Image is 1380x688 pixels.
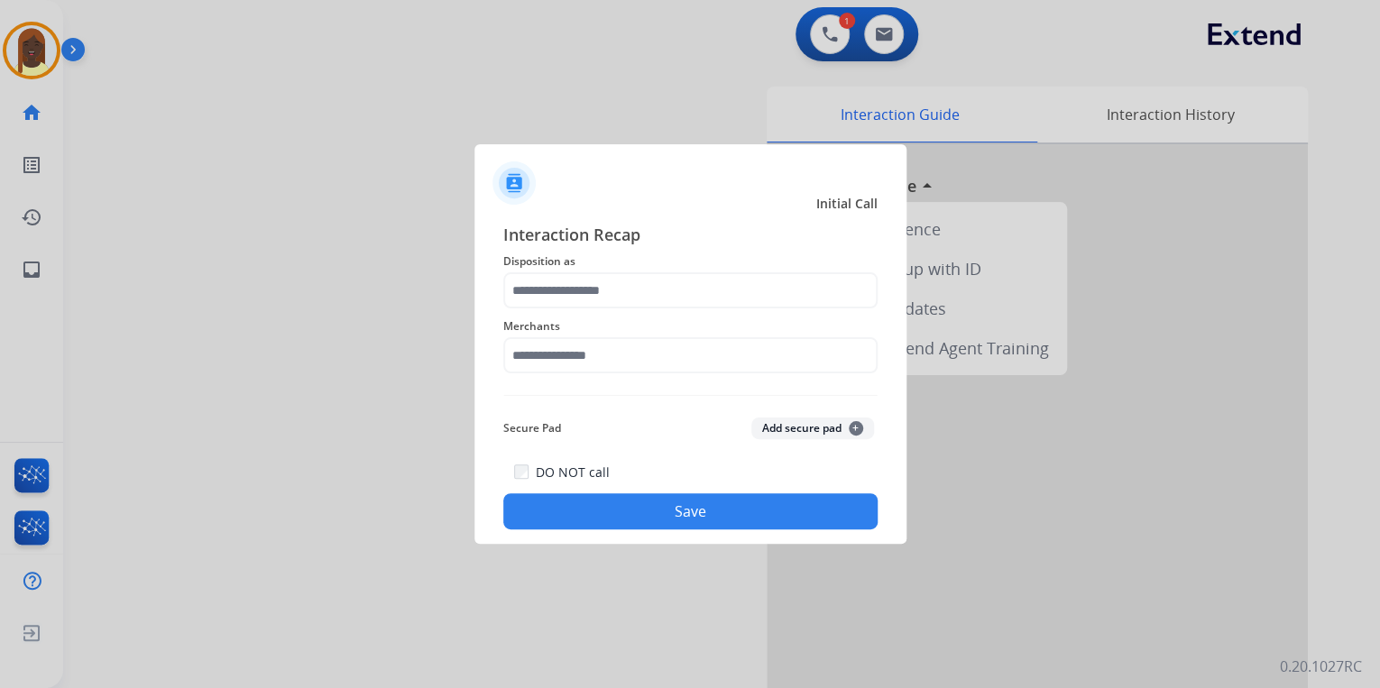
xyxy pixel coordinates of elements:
span: Interaction Recap [503,222,878,251]
p: 0.20.1027RC [1280,656,1362,677]
label: DO NOT call [536,463,610,482]
button: Save [503,493,878,529]
span: Initial Call [816,195,878,213]
span: Secure Pad [503,417,561,439]
img: contact-recap-line.svg [503,395,878,396]
span: Merchants [503,316,878,337]
span: + [849,421,863,436]
img: contactIcon [492,161,536,205]
button: Add secure pad+ [751,417,874,439]
span: Disposition as [503,251,878,272]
